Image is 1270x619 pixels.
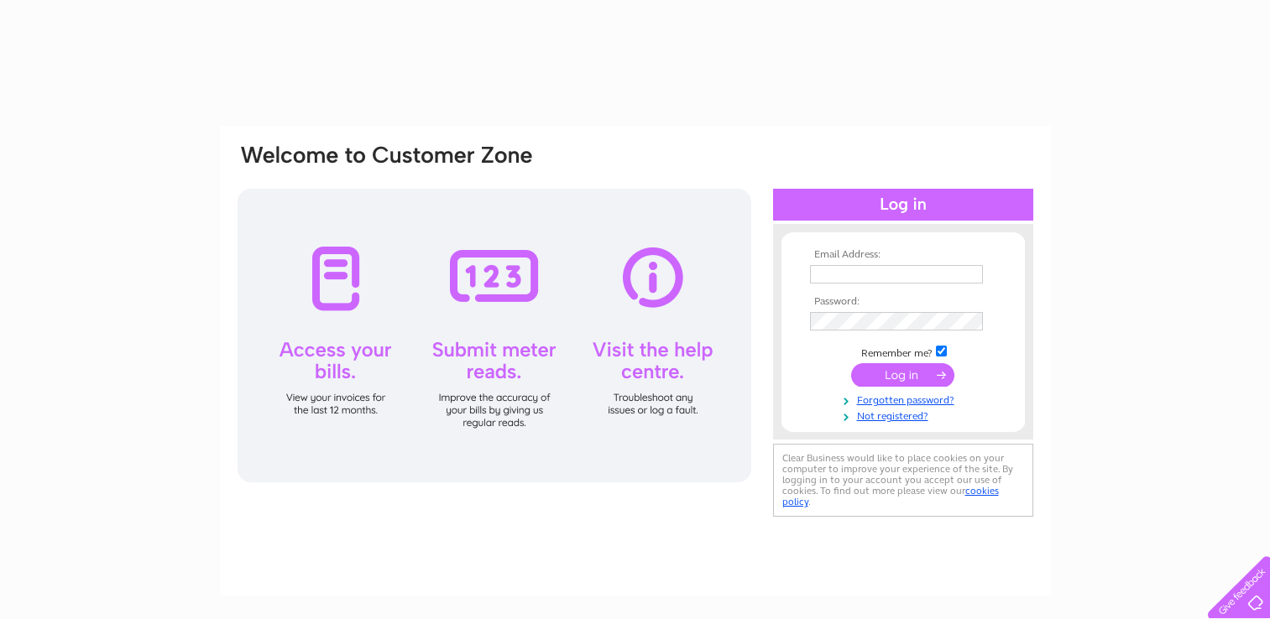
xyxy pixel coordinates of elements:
th: Password: [806,296,1001,308]
a: Not registered? [810,407,1001,423]
a: cookies policy [782,485,999,507]
a: Forgotten password? [810,391,1001,407]
div: Clear Business would like to place cookies on your computer to improve your experience of the sit... [773,444,1033,517]
td: Remember me? [806,343,1001,360]
input: Submit [851,363,954,387]
th: Email Address: [806,249,1001,261]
